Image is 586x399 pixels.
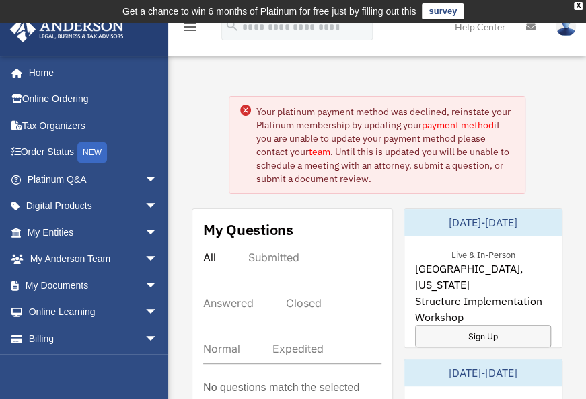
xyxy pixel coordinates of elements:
[441,247,526,261] div: Live & In-Person
[9,59,172,86] a: Home
[225,18,240,33] i: search
[404,209,562,236] div: [DATE]-[DATE]
[9,299,178,326] a: Online Learningarrow_drop_down
[9,86,178,113] a: Online Ordering
[309,146,330,158] a: team
[9,193,178,220] a: Digital Productsarrow_drop_down
[77,142,107,163] div: NEW
[203,296,254,310] div: Answered
[203,342,240,355] div: Normal
[145,325,172,353] span: arrow_drop_down
[145,193,172,220] span: arrow_drop_down
[145,219,172,247] span: arrow_drop_down
[145,246,172,273] span: arrow_drop_down
[182,19,198,35] i: menu
[145,272,172,300] span: arrow_drop_down
[9,112,178,139] a: Tax Organizers
[415,261,551,293] span: [GEOGRAPHIC_DATA], [US_STATE]
[415,293,551,325] span: Structure Implementation Workshop
[145,166,172,193] span: arrow_drop_down
[256,105,514,185] div: Your platinum payment method was declined, reinstate your Platinum membership by updating your if...
[422,119,494,131] a: payment method
[6,16,128,42] img: Anderson Advisors Platinum Portal
[9,246,178,273] a: My Anderson Teamarrow_drop_down
[9,166,178,193] a: Platinum Q&Aarrow_drop_down
[248,251,299,264] div: Submitted
[286,296,322,310] div: Closed
[9,219,178,246] a: My Entitiesarrow_drop_down
[145,299,172,326] span: arrow_drop_down
[182,24,198,35] a: menu
[272,342,324,355] div: Expedited
[415,325,551,347] a: Sign Up
[574,2,583,10] div: close
[203,251,216,264] div: All
[9,272,178,299] a: My Documentsarrow_drop_down
[9,352,178,379] a: Events Calendar
[556,17,576,36] img: User Pic
[9,139,178,167] a: Order StatusNEW
[122,3,416,19] div: Get a chance to win 6 months of Platinum for free just by filling out this
[422,3,464,19] a: survey
[9,325,178,352] a: Billingarrow_drop_down
[404,359,562,386] div: [DATE]-[DATE]
[203,220,293,240] div: My Questions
